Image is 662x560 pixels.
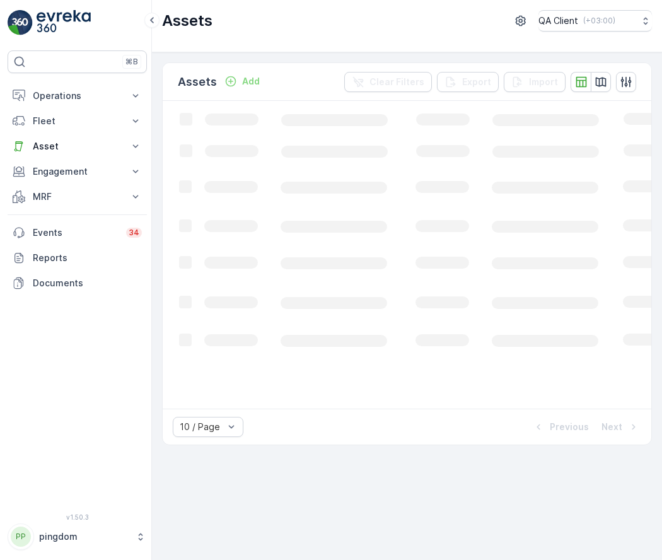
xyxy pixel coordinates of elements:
[8,134,147,159] button: Asset
[178,73,217,91] p: Assets
[8,10,33,35] img: logo
[531,419,590,435] button: Previous
[8,184,147,209] button: MRF
[462,76,491,88] p: Export
[538,15,578,27] p: QA Client
[242,75,260,88] p: Add
[601,421,622,433] p: Next
[33,190,122,203] p: MRF
[550,421,589,433] p: Previous
[8,245,147,271] a: Reports
[125,57,138,67] p: ⌘B
[33,226,119,239] p: Events
[33,277,142,289] p: Documents
[600,419,641,435] button: Next
[129,228,139,238] p: 34
[504,72,566,92] button: Import
[8,220,147,245] a: Events34
[33,252,142,264] p: Reports
[39,530,129,543] p: pingdom
[583,16,615,26] p: ( +03:00 )
[437,72,499,92] button: Export
[8,271,147,296] a: Documents
[33,140,122,153] p: Asset
[529,76,558,88] p: Import
[33,90,122,102] p: Operations
[538,10,652,32] button: QA Client(+03:00)
[33,115,122,127] p: Fleet
[219,74,265,89] button: Add
[344,72,432,92] button: Clear Filters
[8,523,147,550] button: PPpingdom
[8,159,147,184] button: Engagement
[369,76,424,88] p: Clear Filters
[8,108,147,134] button: Fleet
[37,10,91,35] img: logo_light-DOdMpM7g.png
[11,527,31,547] div: PP
[162,11,212,31] p: Assets
[8,83,147,108] button: Operations
[33,165,122,178] p: Engagement
[8,513,147,521] span: v 1.50.3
